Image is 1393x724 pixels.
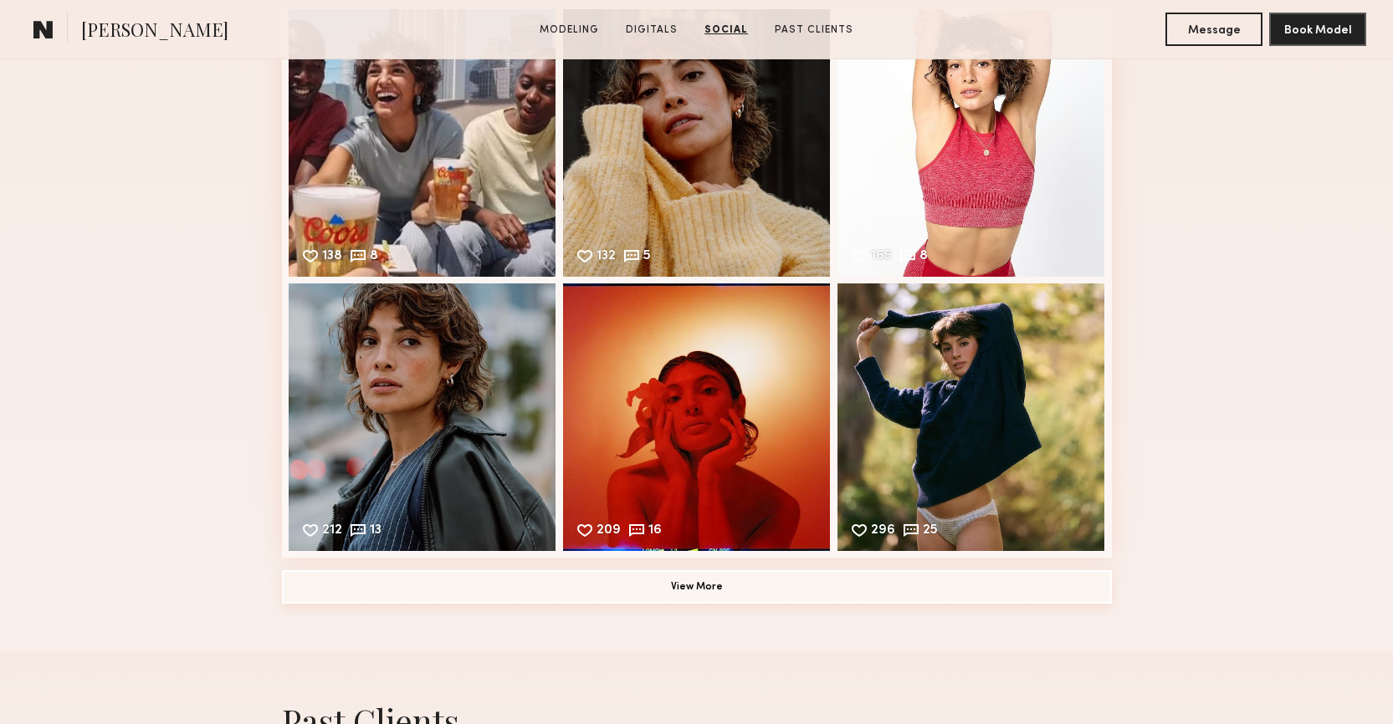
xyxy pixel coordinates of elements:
div: 16 [648,524,662,539]
div: 296 [871,524,895,539]
button: Book Model [1269,13,1366,46]
div: 132 [597,250,616,265]
span: [PERSON_NAME] [81,17,228,46]
button: Message [1165,13,1262,46]
div: 8 [370,250,378,265]
div: 209 [597,524,621,539]
a: Digitals [619,23,684,38]
div: 165 [871,250,892,265]
div: 138 [322,250,342,265]
a: Past Clients [768,23,860,38]
div: 212 [322,524,342,539]
a: Social [698,23,755,38]
div: 8 [919,250,928,265]
div: 13 [370,524,382,539]
a: Book Model [1269,22,1366,36]
a: Modeling [533,23,606,38]
div: 25 [923,524,938,539]
button: View More [282,570,1112,604]
div: 5 [643,250,651,265]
